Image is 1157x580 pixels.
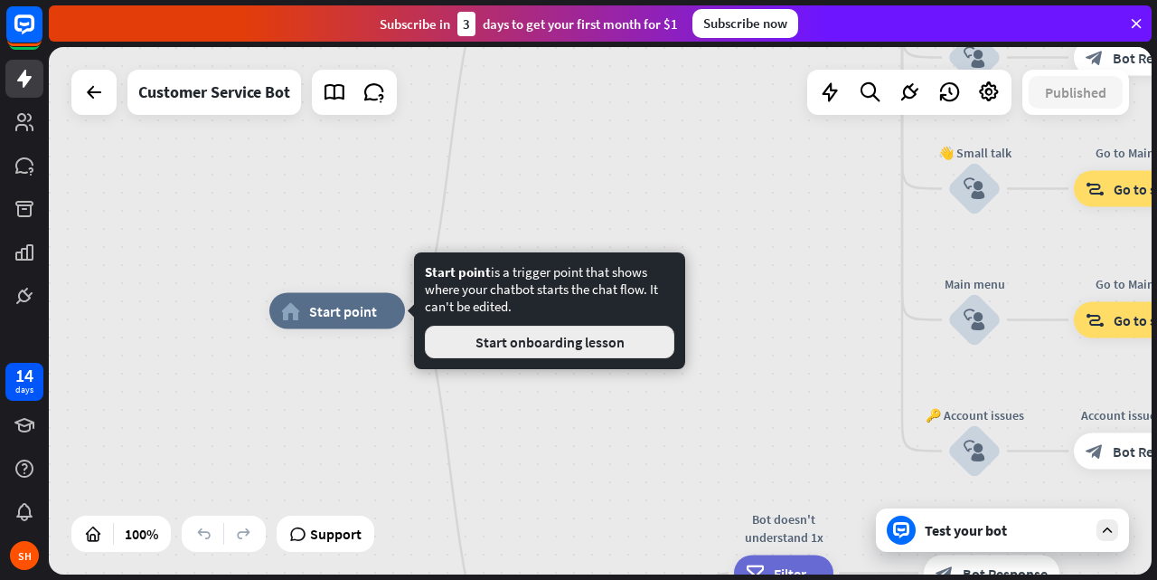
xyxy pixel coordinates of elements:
div: SH [10,541,39,570]
div: 3 [457,12,475,36]
span: Start point [425,263,491,280]
div: 🔑 Account issues [920,406,1029,424]
i: block_user_input [964,309,985,331]
div: is a trigger point that shows where your chatbot starts the chat flow. It can't be edited. [425,263,674,358]
span: Support [310,519,362,548]
i: block_goto [1086,180,1105,198]
i: block_bot_response [1086,49,1104,67]
a: 14 days [5,363,43,401]
div: days [15,384,33,396]
div: Subscribe in days to get your first month for $1 [380,12,678,36]
i: home_2 [281,302,300,320]
i: block_bot_response [1086,442,1104,461]
div: 100% [119,519,164,548]
i: block_user_input [964,178,985,200]
div: 14 [15,367,33,384]
div: Subscribe now [692,9,798,38]
button: Open LiveChat chat widget [14,7,69,62]
i: block_user_input [964,47,985,69]
span: Start point [309,302,377,320]
div: Bot doesn't understand 1x [720,510,847,547]
i: block_goto [1086,311,1105,329]
button: Start onboarding lesson [425,326,674,358]
i: block_user_input [964,441,985,462]
div: Customer Service Bot [138,70,290,115]
div: Test your bot [925,521,1087,539]
button: Published [1029,76,1123,109]
div: 👋 Small talk [920,144,1029,162]
div: Main menu [920,275,1029,293]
